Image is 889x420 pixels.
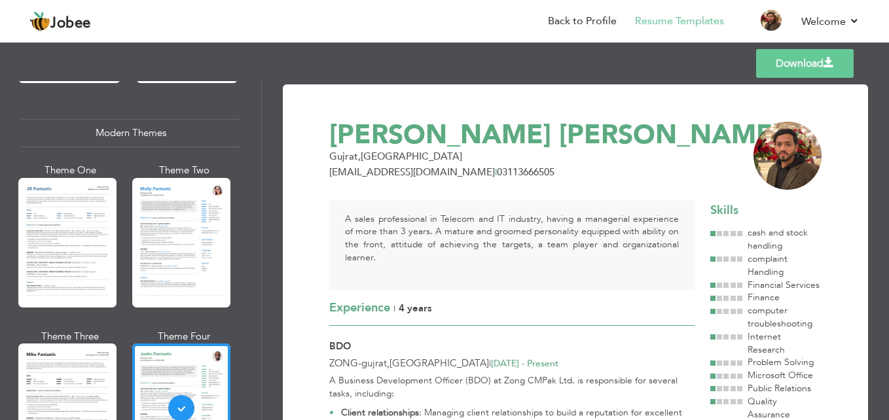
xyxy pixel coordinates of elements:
[321,122,745,149] div: [PERSON_NAME] [PERSON_NAME]
[748,226,808,252] span: cash and stock handling
[361,357,387,370] span: gujrat
[29,11,50,32] img: jobee.io
[29,11,91,32] a: Jobee
[761,10,782,31] img: Profile Img
[341,406,419,419] strong: Client relationships
[497,166,554,179] span: 03113666505
[495,166,497,179] span: |
[748,382,811,394] span: Public Relations
[21,119,240,147] div: Modern Themes
[748,291,780,304] span: Finance
[358,357,361,370] span: -
[748,253,788,278] span: complaint Handling
[329,357,358,370] span: ZONG
[50,16,91,31] span: Jobee
[135,164,233,177] div: Theme Two
[399,302,432,315] span: 4 Years
[753,122,822,190] img: H8BQkjdXzLeofwAAAAASUVORK5CYII=
[748,330,785,356] span: Internet Research
[358,150,361,163] span: ,
[329,200,695,290] div: A sales professional in Telecom and IT industry, having a managerial experience of more than 3 ye...
[748,279,820,291] span: Financial Services
[548,14,617,29] a: Back to Profile
[748,304,812,330] span: computer troubleshooting
[135,330,233,343] div: Theme Four
[801,14,860,29] a: Welcome
[710,202,821,219] div: Skills
[756,49,854,78] a: Download
[329,300,390,316] span: Experience
[329,340,351,353] span: BDO
[635,14,724,29] a: Resume Templates
[390,357,489,370] span: [GEOGRAPHIC_DATA]
[393,302,395,315] span: |
[21,330,119,343] div: Theme Three
[491,357,558,370] span: [DATE] - Present
[329,166,495,179] span: [EMAIL_ADDRESS][DOMAIN_NAME]
[489,357,491,370] span: |
[748,369,813,381] span: Microsoft Office
[21,164,119,177] div: Theme One
[387,357,390,370] span: ,
[329,150,462,163] span: Gujrat [GEOGRAPHIC_DATA]
[748,356,814,368] span: Problem Solving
